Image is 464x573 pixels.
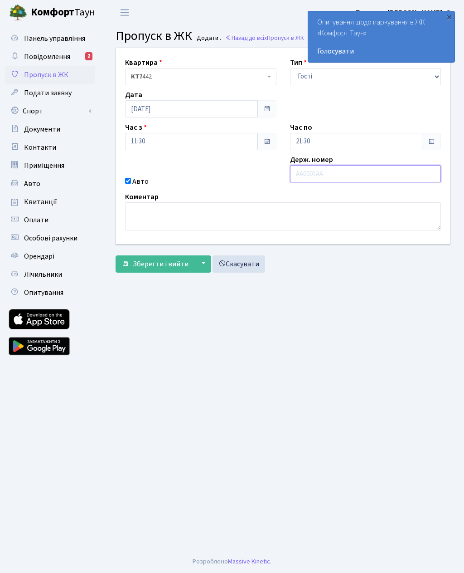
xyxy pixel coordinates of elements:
[5,48,95,66] a: Повідомлення2
[267,34,304,42] span: Пропуск в ЖК
[5,247,95,265] a: Орендарі
[24,52,70,62] span: Повідомлення
[290,154,333,165] label: Держ. номер
[356,8,453,18] b: Блєдних [PERSON_NAME]. О.
[24,269,62,279] span: Лічильники
[445,12,454,21] div: ×
[131,72,142,81] b: КТ7
[5,157,95,175] a: Приміщення
[132,176,149,187] label: Авто
[24,215,48,225] span: Оплати
[24,197,57,207] span: Квитанції
[5,265,95,284] a: Лічильники
[116,255,194,273] button: Зберегти і вийти
[5,29,95,48] a: Панель управління
[9,4,27,22] img: logo.png
[290,122,312,133] label: Час по
[195,34,221,42] small: Додати .
[308,11,454,62] div: Опитування щодо паркування в ЖК «Комфорт Таун»
[5,66,95,84] a: Пропуск в ЖК
[228,557,270,566] a: Massive Kinetic
[116,27,192,45] span: Пропуск в ЖК
[125,191,159,202] label: Коментар
[125,122,147,133] label: Час з
[5,84,95,102] a: Подати заявку
[5,138,95,157] a: Контакти
[24,142,56,152] span: Контакти
[24,124,60,134] span: Документи
[24,34,85,44] span: Панель управління
[133,259,188,269] span: Зберегти і вийти
[356,7,453,18] a: Блєдних [PERSON_NAME]. О.
[113,5,136,20] button: Переключити навігацію
[125,57,162,68] label: Квартира
[5,175,95,193] a: Авто
[24,233,77,243] span: Особові рахунки
[31,5,74,20] b: Комфорт
[85,52,92,60] div: 2
[225,34,304,42] a: Назад до всіхПропуск в ЖК
[31,5,95,20] span: Таун
[24,161,64,171] span: Приміщення
[24,179,40,189] span: Авто
[193,557,271,567] div: Розроблено .
[131,72,265,81] span: <b>КТ7</b>&nbsp;&nbsp;&nbsp;442
[24,288,63,298] span: Опитування
[125,89,142,100] label: Дата
[5,120,95,138] a: Документи
[125,68,276,85] span: <b>КТ7</b>&nbsp;&nbsp;&nbsp;442
[290,165,441,182] input: AA0001AA
[5,102,95,120] a: Спорт
[317,46,445,57] a: Голосувати
[5,284,95,302] a: Опитування
[24,88,72,98] span: Подати заявку
[5,229,95,247] a: Особові рахунки
[290,57,307,68] label: Тип
[24,70,68,80] span: Пропуск в ЖК
[5,211,95,229] a: Оплати
[5,193,95,211] a: Квитанції
[24,251,54,261] span: Орендарі
[213,255,265,273] a: Скасувати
